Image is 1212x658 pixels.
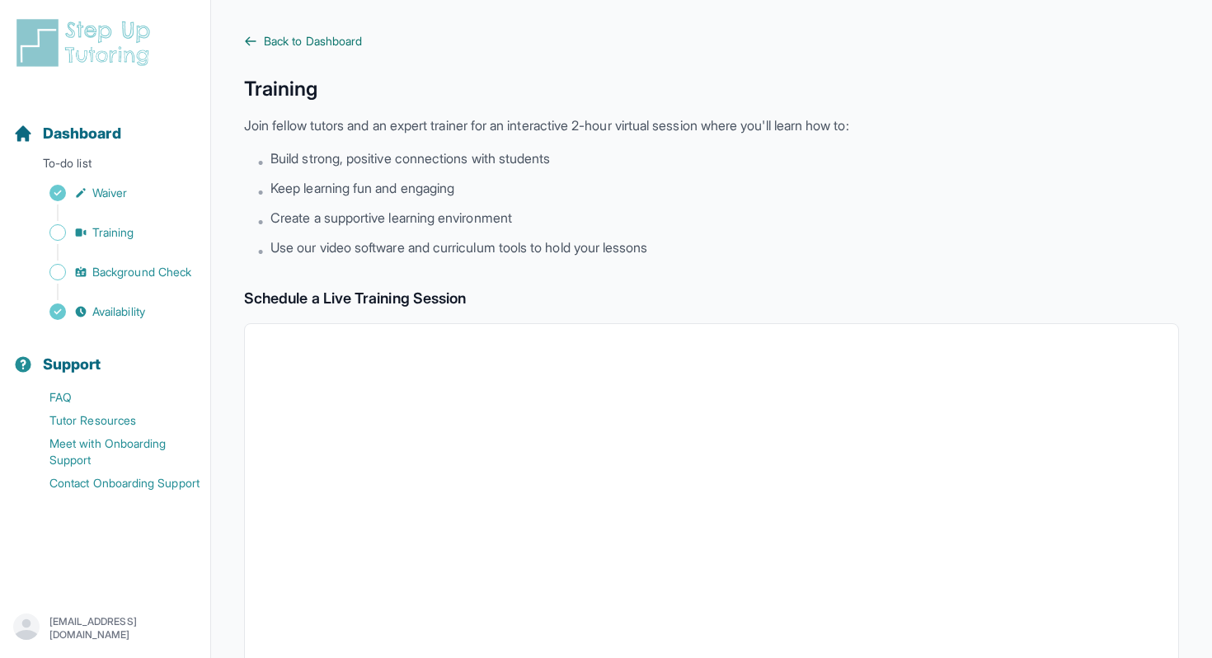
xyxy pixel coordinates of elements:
[43,353,101,376] span: Support
[13,300,210,323] a: Availability
[244,33,1179,49] a: Back to Dashboard
[13,16,160,69] img: logo
[13,181,210,204] a: Waiver
[257,181,264,201] span: •
[270,237,647,257] span: Use our video software and curriculum tools to hold your lessons
[244,115,1179,135] p: Join fellow tutors and an expert trainer for an interactive 2-hour virtual session where you'll l...
[13,409,210,432] a: Tutor Resources
[257,241,264,261] span: •
[43,122,121,145] span: Dashboard
[13,613,197,643] button: [EMAIL_ADDRESS][DOMAIN_NAME]
[264,33,362,49] span: Back to Dashboard
[7,96,204,152] button: Dashboard
[13,261,210,284] a: Background Check
[257,211,264,231] span: •
[270,208,512,228] span: Create a supportive learning environment
[13,386,210,409] a: FAQ
[13,221,210,244] a: Training
[257,152,264,172] span: •
[7,155,204,178] p: To-do list
[270,178,454,198] span: Keep learning fun and engaging
[244,287,1179,310] h2: Schedule a Live Training Session
[49,615,197,642] p: [EMAIL_ADDRESS][DOMAIN_NAME]
[13,122,121,145] a: Dashboard
[92,264,191,280] span: Background Check
[244,76,1179,102] h1: Training
[13,432,210,472] a: Meet with Onboarding Support
[7,327,204,383] button: Support
[92,303,145,320] span: Availability
[13,472,210,495] a: Contact Onboarding Support
[92,185,127,201] span: Waiver
[92,224,134,241] span: Training
[270,148,550,168] span: Build strong, positive connections with students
